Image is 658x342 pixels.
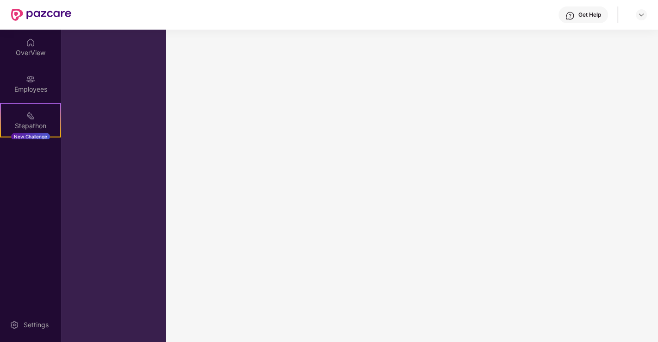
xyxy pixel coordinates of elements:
div: Settings [21,320,51,330]
div: New Challenge [11,133,50,140]
div: Get Help [578,11,601,19]
img: svg+xml;base64,PHN2ZyBpZD0iRW1wbG95ZWVzIiB4bWxucz0iaHR0cDovL3d3dy53My5vcmcvMjAwMC9zdmciIHdpZHRoPS... [26,75,35,84]
div: Stepathon [1,121,60,131]
img: svg+xml;base64,PHN2ZyBpZD0iSGVscC0zMngzMiIgeG1sbnM9Imh0dHA6Ly93d3cudzMub3JnLzIwMDAvc3ZnIiB3aWR0aD... [565,11,575,20]
img: svg+xml;base64,PHN2ZyBpZD0iSG9tZSIgeG1sbnM9Imh0dHA6Ly93d3cudzMub3JnLzIwMDAvc3ZnIiB3aWR0aD0iMjAiIG... [26,38,35,47]
img: svg+xml;base64,PHN2ZyBpZD0iRHJvcGRvd24tMzJ4MzIiIHhtbG5zPSJodHRwOi8vd3d3LnczLm9yZy8yMDAwL3N2ZyIgd2... [638,11,645,19]
img: svg+xml;base64,PHN2ZyBpZD0iU2V0dGluZy0yMHgyMCIgeG1sbnM9Imh0dHA6Ly93d3cudzMub3JnLzIwMDAvc3ZnIiB3aW... [10,320,19,330]
img: New Pazcare Logo [11,9,71,21]
img: svg+xml;base64,PHN2ZyB4bWxucz0iaHR0cDovL3d3dy53My5vcmcvMjAwMC9zdmciIHdpZHRoPSIyMSIgaGVpZ2h0PSIyMC... [26,111,35,120]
